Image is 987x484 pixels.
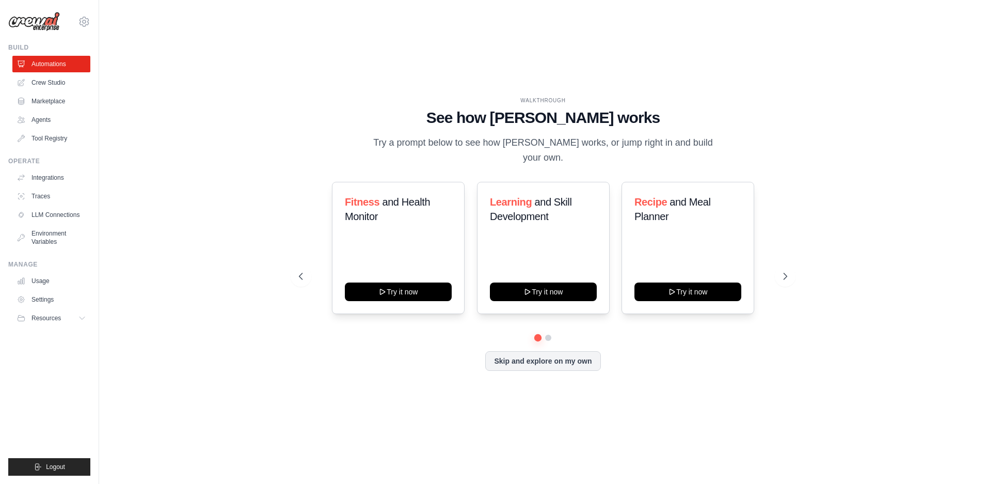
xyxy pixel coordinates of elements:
a: Crew Studio [12,74,90,91]
a: Automations [12,56,90,72]
span: and Health Monitor [345,196,430,222]
button: Try it now [345,283,452,301]
a: Traces [12,188,90,205]
h1: See how [PERSON_NAME] works [299,108,787,127]
button: Resources [12,310,90,326]
div: Build [8,43,90,52]
a: LLM Connections [12,207,90,223]
a: Settings [12,291,90,308]
span: and Skill Development [490,196,571,222]
span: Recipe [634,196,667,208]
span: Logout [46,463,65,471]
button: Logout [8,458,90,476]
a: Agents [12,112,90,128]
a: Tool Registry [12,130,90,147]
button: Try it now [490,283,597,301]
span: Learning [490,196,532,208]
div: Operate [8,157,90,165]
button: Try it now [634,283,741,301]
a: Integrations [12,169,90,186]
a: Environment Variables [12,225,90,250]
p: Try a prompt below to see how [PERSON_NAME] works, or jump right in and build your own. [370,135,717,166]
span: Fitness [345,196,379,208]
a: Usage [12,273,90,289]
span: Resources [31,314,61,322]
div: Manage [8,260,90,269]
img: Logo [8,12,60,32]
div: WALKTHROUGH [299,97,787,104]
span: and Meal Planner [634,196,710,222]
a: Marketplace [12,93,90,110]
button: Skip and explore on my own [485,351,600,371]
